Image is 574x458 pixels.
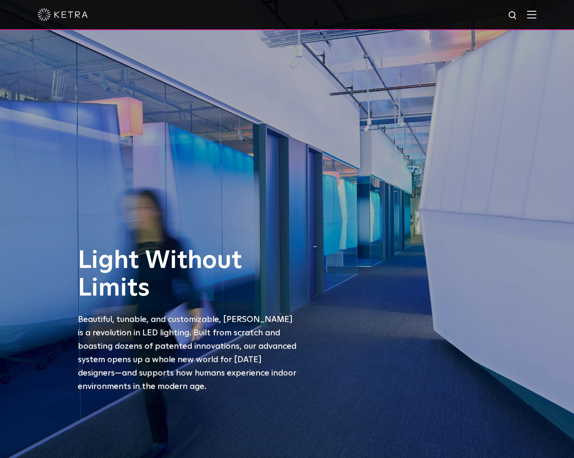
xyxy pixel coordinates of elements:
[78,313,300,393] p: Beautiful, tunable, and customizable, [PERSON_NAME] is a revolution in LED lighting. Built from s...
[38,8,88,21] img: ketra-logo-2019-white
[78,247,300,302] h1: Light Without Limits
[527,10,536,18] img: Hamburger%20Nav.svg
[508,10,518,21] img: search icon
[78,369,296,391] span: —and supports how humans experience indoor environments in the modern age.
